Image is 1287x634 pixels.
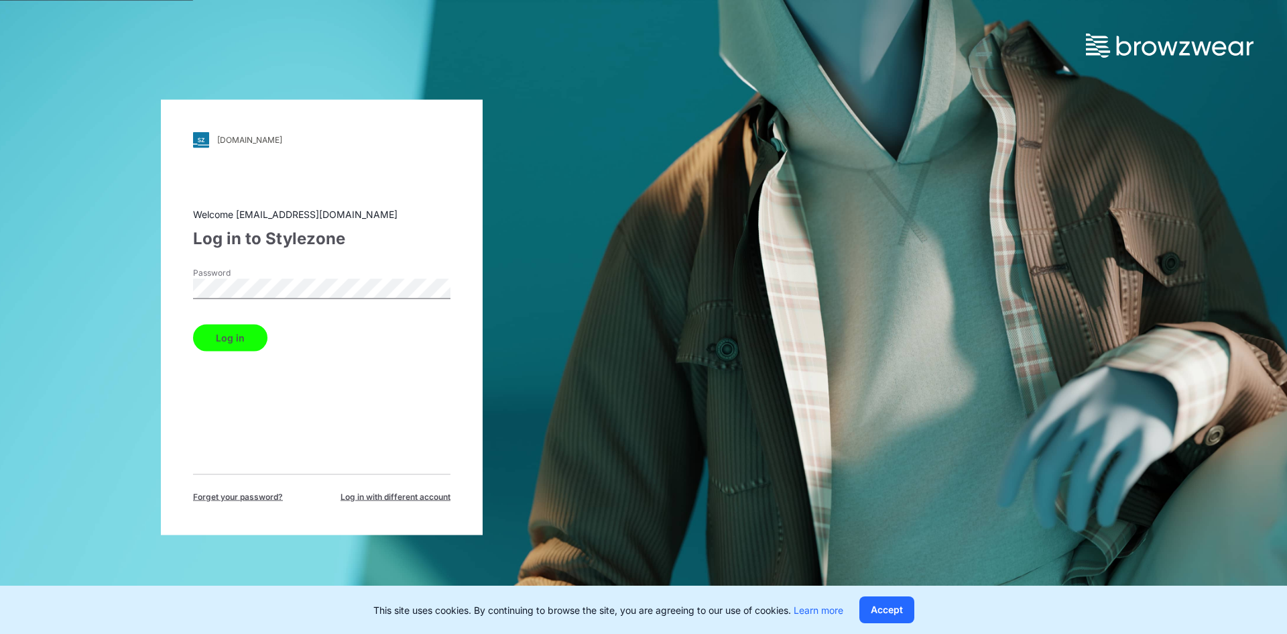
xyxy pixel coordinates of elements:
[217,135,282,145] div: [DOMAIN_NAME]
[859,596,914,623] button: Accept
[193,490,283,503] span: Forget your password?
[1086,34,1253,58] img: browzwear-logo.73288ffb.svg
[373,603,843,617] p: This site uses cookies. By continuing to browse the site, you are agreeing to our use of cookies.
[193,266,287,278] label: Password
[193,131,209,148] img: svg+xml;base64,PHN2ZyB3aWR0aD0iMjgiIGhlaWdodD0iMjgiIHZpZXdCb3g9IjAgMCAyOCAyOCIgZmlsbD0ibm9uZSIgeG...
[794,604,843,616] a: Learn more
[341,490,450,503] span: Log in with different account
[193,207,450,221] div: Welcome [EMAIL_ADDRESS][DOMAIN_NAME]
[193,226,450,250] div: Log in to Stylezone
[193,324,267,351] button: Log in
[193,131,450,148] a: [DOMAIN_NAME]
